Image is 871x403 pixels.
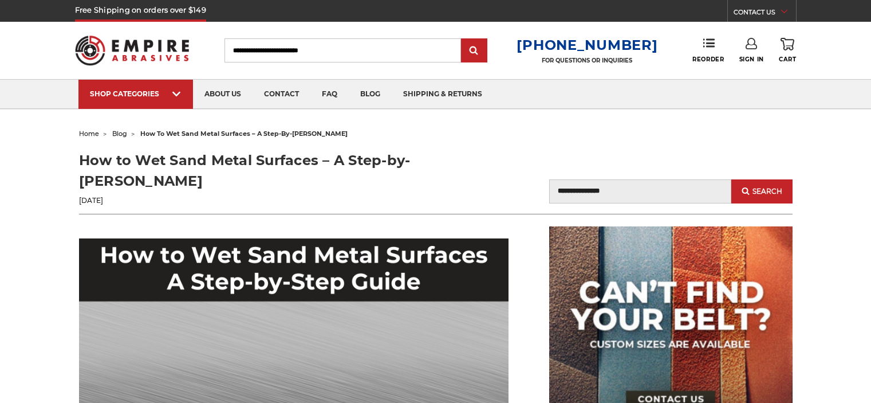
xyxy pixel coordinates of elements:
button: Search [731,179,792,204]
input: Submit [463,40,486,62]
span: how to wet sand metal surfaces – a step-by-[PERSON_NAME] [140,130,348,138]
a: CONTACT US [734,6,796,22]
a: blog [349,80,392,109]
p: FOR QUESTIONS OR INQUIRIES [517,57,657,64]
p: [DATE] [79,195,436,206]
a: Reorder [692,38,724,62]
a: home [79,130,99,138]
span: Search [752,187,782,195]
a: faq [310,80,349,109]
span: Cart [779,56,796,63]
span: Reorder [692,56,724,63]
h1: How to Wet Sand Metal Surfaces – A Step-by-[PERSON_NAME] [79,150,436,191]
img: Empire Abrasives [75,28,190,73]
a: [PHONE_NUMBER] [517,37,657,53]
a: contact [253,80,310,109]
a: shipping & returns [392,80,494,109]
span: Sign In [739,56,764,63]
div: SHOP CATEGORIES [90,89,182,98]
a: about us [193,80,253,109]
a: Cart [779,38,796,63]
a: blog [112,130,127,138]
